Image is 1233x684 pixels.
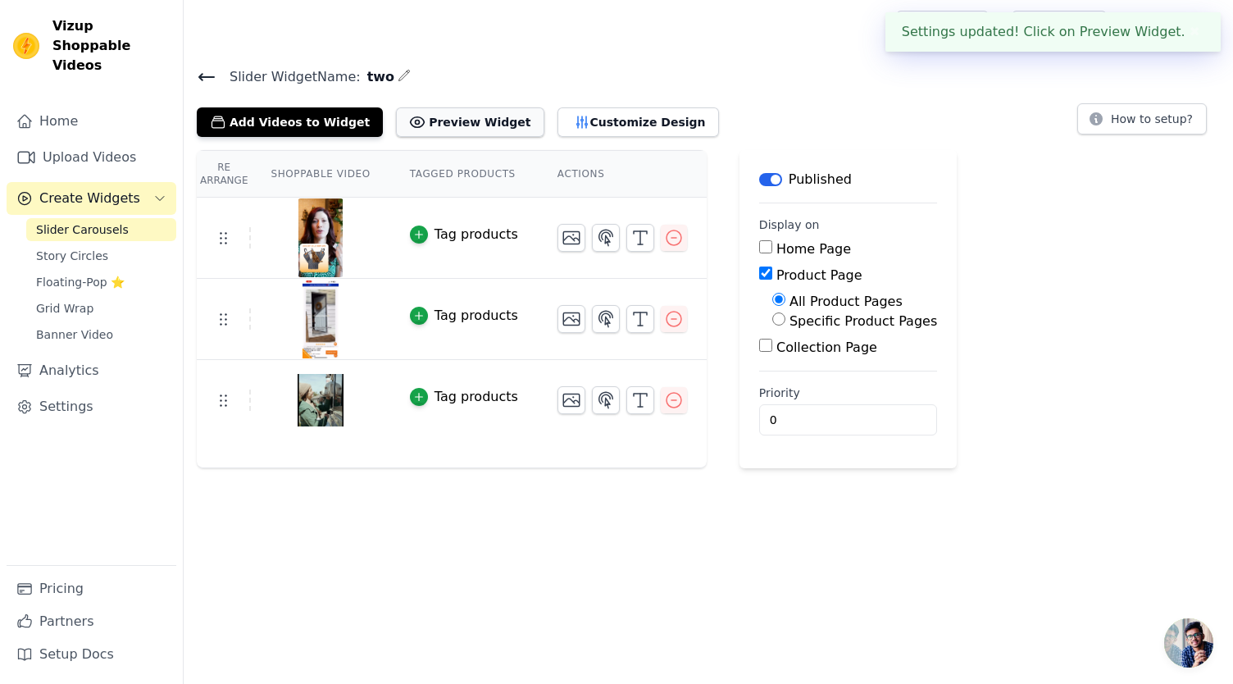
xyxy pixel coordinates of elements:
[26,323,176,346] a: Banner Video
[398,66,411,88] div: Edit Name
[298,280,344,358] img: vizup-images-ee9b.png
[896,11,989,42] a: Help Setup
[7,390,176,423] a: Settings
[197,151,251,198] th: Re Arrange
[7,182,176,215] button: Create Widgets
[7,141,176,174] a: Upload Videos
[557,386,585,414] button: Change Thumbnail
[52,16,170,75] span: Vizup Shoppable Videos
[7,605,176,638] a: Partners
[1164,618,1213,668] a: Open chat
[435,387,518,407] div: Tag products
[435,306,518,326] div: Tag products
[26,218,176,241] a: Slider Carousels
[1185,22,1204,42] button: Close
[298,361,344,440] img: vizup-images-cdb8.png
[789,294,903,309] label: All Product Pages
[776,267,862,283] label: Product Page
[7,105,176,138] a: Home
[39,189,140,208] span: Create Widgets
[13,33,39,59] img: Vizup
[759,385,937,401] label: Priority
[216,67,361,87] span: Slider Widget Name:
[36,221,129,238] span: Slider Carousels
[789,313,937,329] label: Specific Product Pages
[251,151,389,198] th: Shoppable Video
[1146,11,1220,41] p: Bark&Ride
[410,387,518,407] button: Tag products
[410,306,518,326] button: Tag products
[557,305,585,333] button: Change Thumbnail
[36,326,113,343] span: Banner Video
[789,170,852,189] p: Published
[26,244,176,267] a: Story Circles
[759,217,820,233] legend: Display on
[390,151,538,198] th: Tagged Products
[1077,103,1207,135] button: How to setup?
[396,107,544,137] button: Preview Widget
[26,297,176,320] a: Grid Wrap
[410,225,518,244] button: Tag products
[885,12,1221,52] div: Settings updated! Click on Preview Widget.
[776,340,877,355] label: Collection Page
[36,300,93,317] span: Grid Wrap
[36,274,125,290] span: Floating-Pop ⭐
[298,198,344,277] img: vizup-images-99ff.png
[26,271,176,294] a: Floating-Pop ⭐
[36,248,108,264] span: Story Circles
[435,225,518,244] div: Tag products
[7,354,176,387] a: Analytics
[1012,11,1106,42] a: Book Demo
[361,67,394,87] span: two
[1120,11,1220,41] button: B Bark&Ride
[7,638,176,671] a: Setup Docs
[538,151,707,198] th: Actions
[7,572,176,605] a: Pricing
[557,224,585,252] button: Change Thumbnail
[1077,115,1207,130] a: How to setup?
[776,241,851,257] label: Home Page
[197,107,383,137] button: Add Videos to Widget
[557,107,719,137] button: Customize Design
